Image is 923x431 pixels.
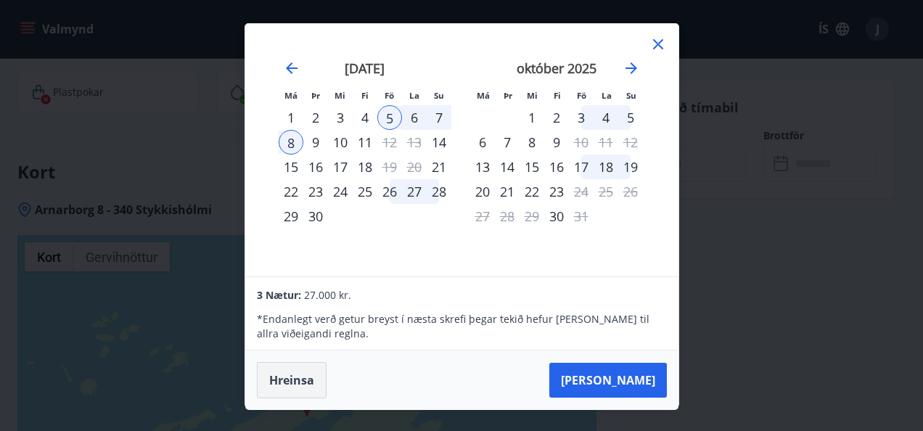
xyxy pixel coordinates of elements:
td: Selected as start date. föstudagur, 5. september 2025 [377,105,402,130]
small: Fi [361,90,369,101]
td: Not available. sunnudagur, 12. október 2025 [618,130,643,155]
div: Aðeins innritun í boði [427,155,451,179]
div: 1 [279,105,303,130]
div: 18 [594,155,618,179]
td: Choose miðvikudagur, 17. september 2025 as your check-in date. It’s available. [328,155,353,179]
td: Choose mánudagur, 1. september 2025 as your check-in date. It’s available. [279,105,303,130]
div: 29 [279,204,303,229]
td: Choose laugardagur, 4. október 2025 as your check-in date. It’s available. [594,105,618,130]
td: Choose föstudagur, 26. september 2025 as your check-in date. It’s available. [377,179,402,204]
td: Choose þriðjudagur, 14. október 2025 as your check-in date. It’s available. [495,155,520,179]
td: Choose þriðjudagur, 7. október 2025 as your check-in date. It’s available. [495,130,520,155]
div: Aðeins útritun í boði [569,179,594,204]
div: 5 [377,105,402,130]
div: 15 [279,155,303,179]
div: 8 [279,130,303,155]
td: Choose miðvikudagur, 3. september 2025 as your check-in date. It’s available. [328,105,353,130]
strong: [DATE] [345,59,385,77]
td: Choose miðvikudagur, 1. október 2025 as your check-in date. It’s available. [520,105,544,130]
div: 9 [544,130,569,155]
td: Choose þriðjudagur, 2. september 2025 as your check-in date. It’s available. [303,105,328,130]
div: Aðeins innritun í boði [544,204,569,229]
div: 10 [328,130,353,155]
div: 22 [279,179,303,204]
div: Aðeins útritun í boði [569,204,594,229]
td: Not available. laugardagur, 25. október 2025 [594,179,618,204]
td: Choose laugardagur, 27. september 2025 as your check-in date. It’s available. [402,179,427,204]
td: Not available. þriðjudagur, 28. október 2025 [495,204,520,229]
div: 19 [618,155,643,179]
small: Þr [504,90,512,101]
div: 8 [520,130,544,155]
td: Choose sunnudagur, 5. október 2025 as your check-in date. It’s available. [618,105,643,130]
div: Aðeins útritun í boði [377,155,402,179]
div: 28 [427,179,451,204]
td: Choose föstudagur, 17. október 2025 as your check-in date. It’s available. [569,155,594,179]
div: 3 [328,105,353,130]
div: 6 [470,130,495,155]
strong: október 2025 [517,59,596,77]
td: Choose fimmtudagur, 2. október 2025 as your check-in date. It’s available. [544,105,569,130]
td: Not available. miðvikudagur, 29. október 2025 [520,204,544,229]
small: Su [434,90,444,101]
td: Choose fimmtudagur, 16. október 2025 as your check-in date. It’s available. [544,155,569,179]
small: Má [284,90,298,101]
div: 18 [353,155,377,179]
div: 17 [328,155,353,179]
td: Choose miðvikudagur, 24. september 2025 as your check-in date. It’s available. [328,179,353,204]
div: 21 [495,179,520,204]
div: Calendar [263,41,661,260]
td: Choose miðvikudagur, 8. október 2025 as your check-in date. It’s available. [520,130,544,155]
div: Move backward to switch to the previous month. [283,59,300,77]
div: Aðeins innritun í boði [470,155,495,179]
div: 9 [303,130,328,155]
td: Choose sunnudagur, 19. október 2025 as your check-in date. It’s available. [618,155,643,179]
td: Choose föstudagur, 3. október 2025 as your check-in date. It’s available. [569,105,594,130]
td: Not available. sunnudagur, 26. október 2025 [618,179,643,204]
small: Fi [554,90,561,101]
td: Choose þriðjudagur, 30. september 2025 as your check-in date. It’s available. [303,204,328,229]
td: Choose sunnudagur, 21. september 2025 as your check-in date. It’s available. [427,155,451,179]
td: Choose föstudagur, 19. september 2025 as your check-in date. It’s available. [377,155,402,179]
td: Not available. laugardagur, 13. september 2025 [402,130,427,155]
td: Choose sunnudagur, 14. september 2025 as your check-in date. It’s available. [427,130,451,155]
td: Choose fimmtudagur, 11. september 2025 as your check-in date. It’s available. [353,130,377,155]
small: Fö [577,90,586,101]
div: 7 [495,130,520,155]
div: Move forward to switch to the next month. [623,59,640,77]
div: 26 [377,179,402,204]
td: Choose fimmtudagur, 23. október 2025 as your check-in date. It’s available. [544,179,569,204]
td: Not available. mánudagur, 27. október 2025 [470,204,495,229]
td: Choose laugardagur, 18. október 2025 as your check-in date. It’s available. [594,155,618,179]
td: Choose fimmtudagur, 9. október 2025 as your check-in date. It’s available. [544,130,569,155]
small: Fö [385,90,394,101]
td: Choose fimmtudagur, 30. október 2025 as your check-in date. It’s available. [544,204,569,229]
div: 3 [569,105,594,130]
small: Þr [311,90,320,101]
td: Choose sunnudagur, 28. september 2025 as your check-in date. It’s available. [427,179,451,204]
small: Má [477,90,490,101]
td: Choose þriðjudagur, 16. september 2025 as your check-in date. It’s available. [303,155,328,179]
small: La [602,90,612,101]
div: 23 [303,179,328,204]
div: 6 [402,105,427,130]
div: 5 [618,105,643,130]
div: 30 [303,204,328,229]
div: 4 [353,105,377,130]
td: Choose föstudagur, 12. september 2025 as your check-in date. It’s available. [377,130,402,155]
td: Choose mánudagur, 22. september 2025 as your check-in date. It’s available. [279,179,303,204]
td: Choose miðvikudagur, 22. október 2025 as your check-in date. It’s available. [520,179,544,204]
div: 22 [520,179,544,204]
td: Not available. laugardagur, 11. október 2025 [594,130,618,155]
div: 7 [427,105,451,130]
div: 23 [544,179,569,204]
td: Choose föstudagur, 31. október 2025 as your check-in date. It’s available. [569,204,594,229]
span: 27.000 kr. [304,288,351,302]
td: Selected as end date. mánudagur, 8. september 2025 [279,130,303,155]
div: 20 [470,179,495,204]
div: 4 [594,105,618,130]
div: 1 [520,105,544,130]
td: Choose miðvikudagur, 15. október 2025 as your check-in date. It’s available. [520,155,544,179]
td: Choose mánudagur, 15. september 2025 as your check-in date. It’s available. [279,155,303,179]
div: 2 [303,105,328,130]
